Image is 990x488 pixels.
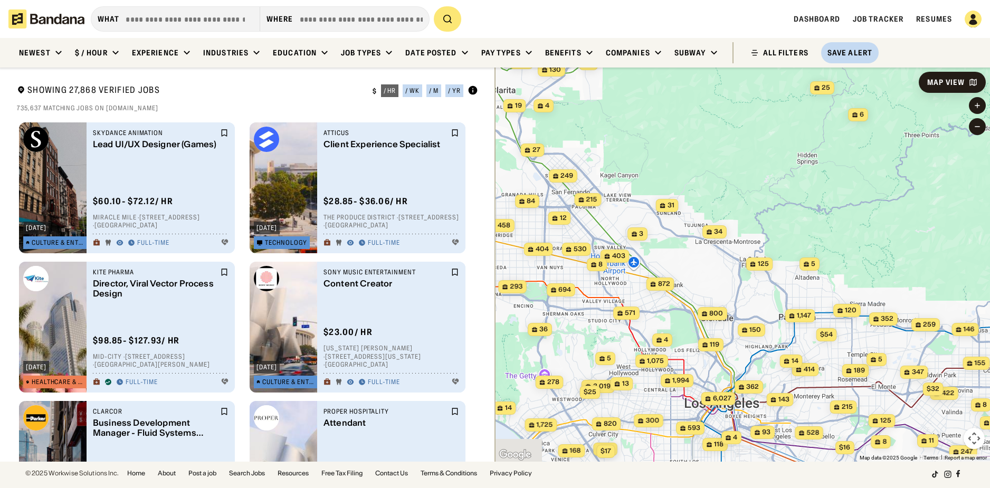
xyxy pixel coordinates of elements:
div: / hr [384,88,396,94]
span: 820 [604,419,617,428]
div: The Produce District · [STREET_ADDRESS] · [GEOGRAPHIC_DATA] [323,213,459,229]
div: © 2025 Workwise Solutions Inc. [25,470,119,476]
span: 800 [709,309,723,318]
div: Lead UI/UX Designer (Games) [93,139,218,149]
span: 1,075 [647,357,664,366]
span: 414 [804,365,815,374]
span: 247 [961,447,973,456]
span: 25 [822,83,830,92]
div: Experience [132,48,179,58]
div: $ 98.85 - $127.93 / hr [93,335,179,346]
div: Technology [265,240,307,246]
span: 278 [547,378,559,387]
span: 130 [549,65,561,74]
div: Culture & Entertainment [262,379,316,385]
div: Kite Pharma [93,268,218,276]
a: Terms & Conditions [421,470,477,476]
span: 5 [811,260,815,269]
span: 12 [560,214,567,223]
span: 347 [912,368,924,377]
span: 404 [536,245,549,254]
div: CLARCOR [93,407,218,416]
div: $ 23.00 / hr [323,327,373,338]
span: 694 [558,285,571,294]
div: Newest [19,48,51,58]
div: $ [373,87,377,95]
span: 146 [964,325,975,334]
a: Free Tax Filing [321,470,363,476]
span: 1,725 [537,420,553,429]
span: $16 [839,443,850,451]
a: Contact Us [375,470,408,476]
a: About [158,470,176,476]
div: ALL FILTERS [763,49,808,56]
span: 125 [758,260,769,269]
span: 118 [714,440,724,449]
a: Terms (opens in new tab) [924,455,938,461]
span: 84 [527,197,535,206]
div: Culture & Entertainment [32,240,85,246]
span: 189 [854,366,865,375]
span: 593 [688,424,700,433]
span: $25 [584,388,596,396]
span: Dashboard [794,14,840,24]
span: 168 [570,446,581,455]
span: 14 [792,357,798,366]
img: Skydance Animation logo [23,127,49,152]
span: 5 [878,355,882,364]
a: Resumes [916,14,952,24]
div: Mid-City · [STREET_ADDRESS] · [GEOGRAPHIC_DATA][PERSON_NAME] [93,352,229,369]
span: 1,147 [797,311,811,320]
img: Bandana logotype [8,9,84,28]
div: Subway [674,48,706,58]
span: 8 [983,400,987,409]
div: Pay Types [481,48,521,58]
div: / m [429,88,439,94]
a: Search Jobs [229,470,265,476]
div: Business Development Manager - Fluid Systems Division ([GEOGRAPHIC_DATA]) [93,418,218,438]
div: Client Experience Specialist [323,139,449,149]
div: Date Posted [405,48,456,58]
span: 3,019 [593,382,611,391]
span: 120 [845,306,856,315]
span: $32 [927,385,939,393]
div: / yr [448,88,461,94]
div: [US_STATE] [PERSON_NAME] · [STREET_ADDRESS][US_STATE] · [GEOGRAPHIC_DATA] [323,345,459,369]
div: Skydance Animation [93,129,218,137]
div: Content Creator [323,279,449,289]
span: 155 [975,359,986,368]
span: 6,027 [713,394,731,403]
span: 362 [746,382,759,391]
div: Attendant [323,418,449,428]
a: Home [127,470,145,476]
div: Full-time [126,378,158,387]
div: Benefits [545,48,582,58]
span: 14 [505,404,512,413]
span: 872 [658,280,670,289]
span: 530 [574,245,587,254]
div: [DATE] [26,225,46,231]
div: 735,637 matching jobs on [DOMAIN_NAME] [17,104,478,112]
div: [DATE] [256,225,277,231]
div: Atticus [323,129,449,137]
span: 3 [639,229,643,238]
img: Proper Hospitality logo [254,405,279,430]
a: Open this area in Google Maps (opens a new window) [498,448,532,462]
div: Job Types [341,48,381,58]
div: Full-time [368,378,400,387]
span: 19 [515,101,522,110]
span: 125 [880,416,891,425]
img: CLARCOR logo [23,405,49,430]
a: Job Tracker [853,14,903,24]
span: 352 [881,314,893,323]
div: Companies [606,48,650,58]
span: 422 [941,389,954,398]
div: Miracle Mile · [STREET_ADDRESS] · [GEOGRAPHIC_DATA] [93,213,229,229]
span: Map data ©2025 Google [860,455,917,461]
div: Education [273,48,317,58]
span: 27 [532,146,540,155]
span: 458 [498,221,510,230]
button: Map camera controls [964,428,985,449]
